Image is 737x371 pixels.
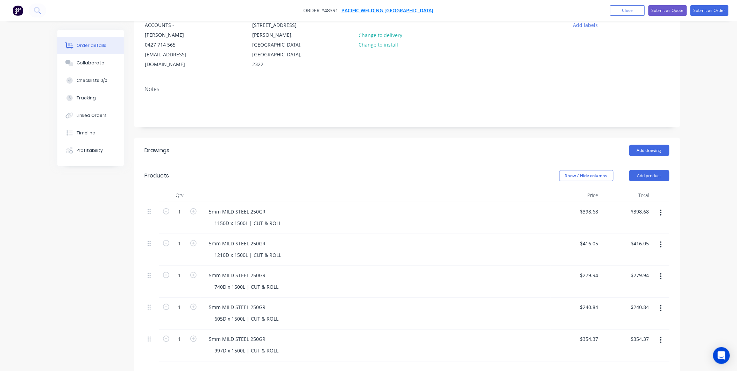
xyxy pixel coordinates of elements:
[252,20,310,30] div: [STREET_ADDRESS]
[629,170,669,181] button: Add product
[57,72,124,89] button: Checklists 0/0
[355,30,406,40] button: Change to delivery
[209,218,287,228] div: 1150D x 1500L | CUT & ROLL
[77,60,104,66] div: Collaborate
[57,54,124,72] button: Collaborate
[139,20,209,70] div: ACCOUNTS - [PERSON_NAME]0427 714 565[EMAIL_ADDRESS][DOMAIN_NAME]
[77,95,96,101] div: Tracking
[204,238,271,248] div: 5mm MILD STEEL 250GR
[246,20,316,70] div: [STREET_ADDRESS][PERSON_NAME], [GEOGRAPHIC_DATA], [GEOGRAPHIC_DATA], 2322
[252,30,310,69] div: [PERSON_NAME], [GEOGRAPHIC_DATA], [GEOGRAPHIC_DATA], 2322
[145,86,669,92] div: Notes
[77,77,107,84] div: Checklists 0/0
[204,206,271,217] div: 5mm MILD STEEL 250GR
[209,282,284,292] div: 740D x 1500L | CUT & ROLL
[629,145,669,156] button: Add drawing
[713,347,730,364] div: Open Intercom Messenger
[57,142,124,159] button: Profitability
[690,5,729,16] button: Submit as Order
[57,107,124,124] button: Linked Orders
[551,188,601,202] div: Price
[145,40,203,50] div: 0427 714 565
[77,112,107,119] div: Linked Orders
[204,334,271,344] div: 5mm MILD STEEL 250GR
[77,147,103,154] div: Profitability
[145,146,170,155] div: Drawings
[355,40,402,49] button: Change to install
[159,188,201,202] div: Qty
[569,20,602,29] button: Add labels
[649,5,687,16] button: Submit as Quote
[145,171,169,180] div: Products
[204,302,271,312] div: 5mm MILD STEEL 250GR
[145,50,203,69] div: [EMAIL_ADDRESS][DOMAIN_NAME]
[610,5,645,16] button: Close
[77,42,106,49] div: Order details
[77,130,95,136] div: Timeline
[209,314,284,324] div: 605D x 1500L | CUT & ROLL
[559,170,614,181] button: Show / Hide columns
[204,270,271,280] div: 5mm MILD STEEL 250GR
[57,37,124,54] button: Order details
[601,188,652,202] div: Total
[342,7,434,14] a: PACIFIC WELDING [GEOGRAPHIC_DATA]
[57,89,124,107] button: Tracking
[145,20,203,40] div: ACCOUNTS - [PERSON_NAME]
[209,250,287,260] div: 1210D x 1500L | CUT & ROLL
[13,5,23,16] img: Factory
[304,7,342,14] span: Order #48391 -
[209,345,284,356] div: 997D x 1500L | CUT & ROLL
[57,124,124,142] button: Timeline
